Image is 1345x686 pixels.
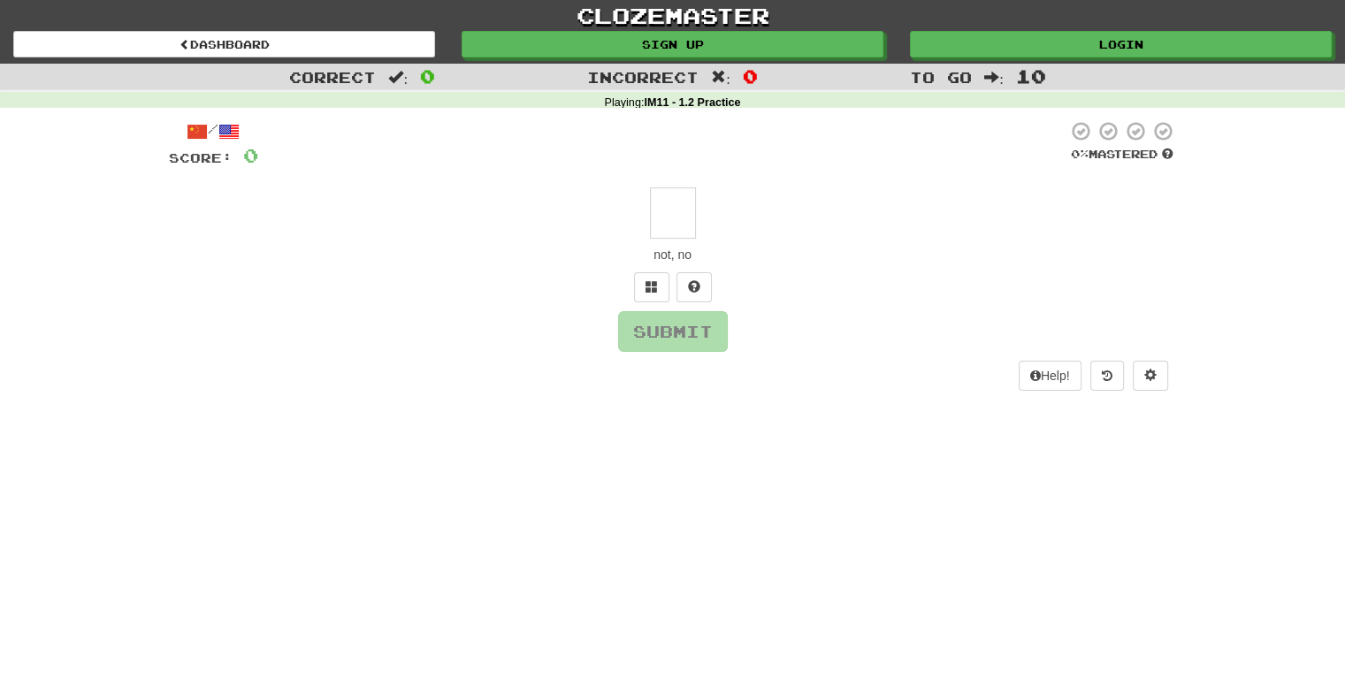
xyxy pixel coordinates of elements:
[1016,65,1046,87] span: 10
[984,70,1004,85] span: :
[644,96,740,109] strong: IM11 - 1.2 Practice
[1071,147,1089,161] span: 0 %
[711,70,730,85] span: :
[169,246,1177,263] div: not, no
[420,65,435,87] span: 0
[910,68,972,86] span: To go
[910,31,1332,57] a: Login
[388,70,408,85] span: :
[289,68,376,86] span: Correct
[676,272,712,302] button: Single letter hint - you only get 1 per sentence and score half the points! alt+h
[634,272,669,302] button: Switch sentence to multiple choice alt+p
[169,150,233,165] span: Score:
[618,311,728,352] button: Submit
[587,68,699,86] span: Incorrect
[1067,147,1177,163] div: Mastered
[743,65,758,87] span: 0
[462,31,883,57] a: Sign up
[243,144,258,166] span: 0
[1090,361,1124,391] button: Round history (alt+y)
[13,31,435,57] a: Dashboard
[169,120,258,142] div: /
[1019,361,1081,391] button: Help!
